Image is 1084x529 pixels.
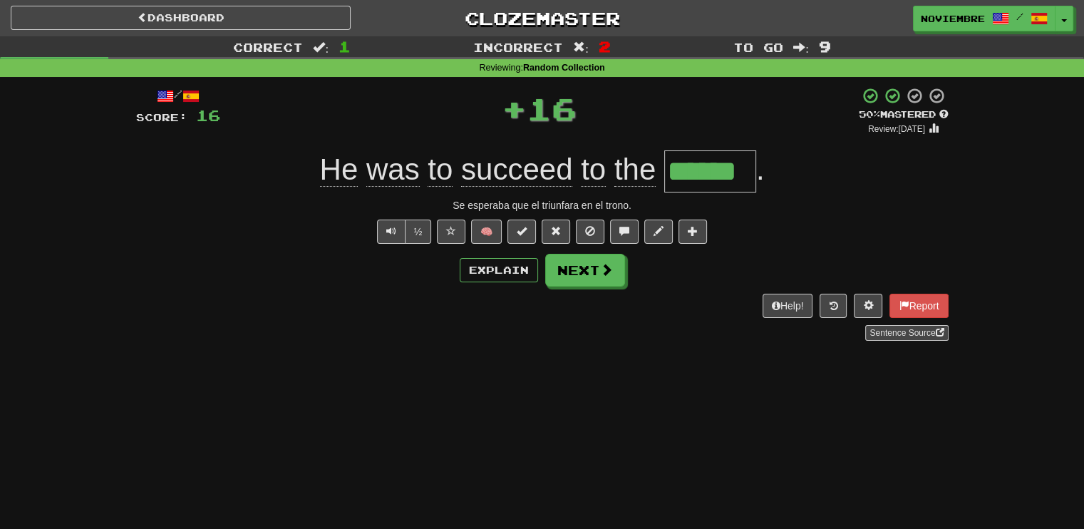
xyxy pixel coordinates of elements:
span: Noviembre [921,12,985,25]
span: 2 [599,38,611,55]
span: / [1016,11,1023,21]
span: Score: [136,111,187,123]
a: Noviembre / [913,6,1055,31]
strong: Random Collection [523,63,605,73]
button: Help! [763,294,813,318]
span: : [793,41,809,53]
button: Set this sentence to 100% Mastered (alt+m) [507,220,536,244]
span: : [573,41,589,53]
span: to [428,153,453,187]
button: ½ [405,220,432,244]
span: 16 [527,91,577,126]
span: 16 [196,106,220,124]
span: + [502,87,527,130]
span: 9 [819,38,831,55]
span: He [320,153,358,187]
a: Dashboard [11,6,351,30]
span: to [581,153,606,187]
a: Sentence Source [865,325,948,341]
button: Play sentence audio (ctl+space) [377,220,406,244]
a: Clozemaster [372,6,712,31]
button: Favorite sentence (alt+f) [437,220,465,244]
button: Explain [460,258,538,282]
button: Add to collection (alt+a) [678,220,707,244]
span: 1 [339,38,351,55]
span: . [756,153,765,186]
div: Mastered [859,108,949,121]
button: Round history (alt+y) [820,294,847,318]
small: Review: [DATE] [868,124,925,134]
span: was [366,153,420,187]
div: Se esperaba que el triunfara en el trono. [136,198,949,212]
span: Incorrect [473,40,563,54]
span: 50 % [859,108,880,120]
button: Report [889,294,948,318]
span: To go [733,40,783,54]
span: succeed [461,153,572,187]
span: Correct [233,40,303,54]
button: 🧠 [471,220,502,244]
button: Next [545,254,625,287]
div: Text-to-speech controls [374,220,432,244]
button: Discuss sentence (alt+u) [610,220,639,244]
button: Ignore sentence (alt+i) [576,220,604,244]
div: / [136,87,220,105]
span: : [313,41,329,53]
button: Reset to 0% Mastered (alt+r) [542,220,570,244]
span: the [614,153,656,187]
button: Edit sentence (alt+d) [644,220,673,244]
